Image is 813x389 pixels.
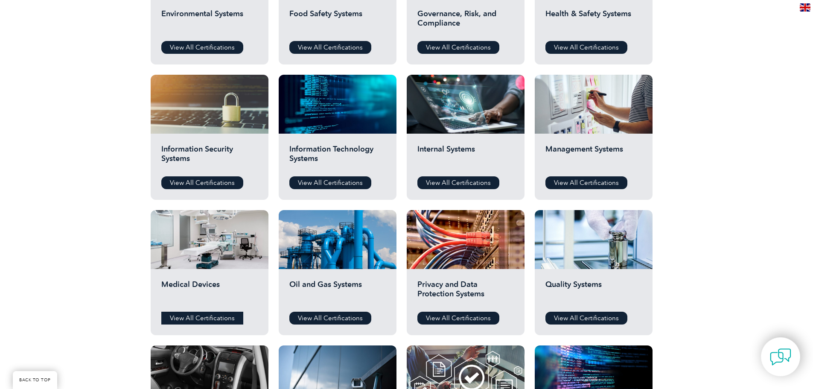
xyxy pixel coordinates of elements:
a: View All Certifications [289,176,371,189]
a: View All Certifications [289,41,371,54]
h2: Health & Safety Systems [545,9,642,35]
img: contact-chat.png [770,346,791,368]
h2: Information Technology Systems [289,144,386,170]
a: View All Certifications [545,176,627,189]
h2: Management Systems [545,144,642,170]
a: View All Certifications [289,312,371,325]
h2: Privacy and Data Protection Systems [417,280,514,305]
h2: Oil and Gas Systems [289,280,386,305]
a: View All Certifications [161,312,243,325]
a: View All Certifications [417,312,499,325]
h2: Environmental Systems [161,9,258,35]
h2: Medical Devices [161,280,258,305]
a: View All Certifications [161,176,243,189]
h2: Information Security Systems [161,144,258,170]
a: View All Certifications [545,312,627,325]
a: View All Certifications [417,176,499,189]
h2: Quality Systems [545,280,642,305]
h2: Governance, Risk, and Compliance [417,9,514,35]
a: BACK TO TOP [13,371,57,389]
img: en [800,3,810,12]
h2: Internal Systems [417,144,514,170]
a: View All Certifications [545,41,627,54]
h2: Food Safety Systems [289,9,386,35]
a: View All Certifications [417,41,499,54]
a: View All Certifications [161,41,243,54]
